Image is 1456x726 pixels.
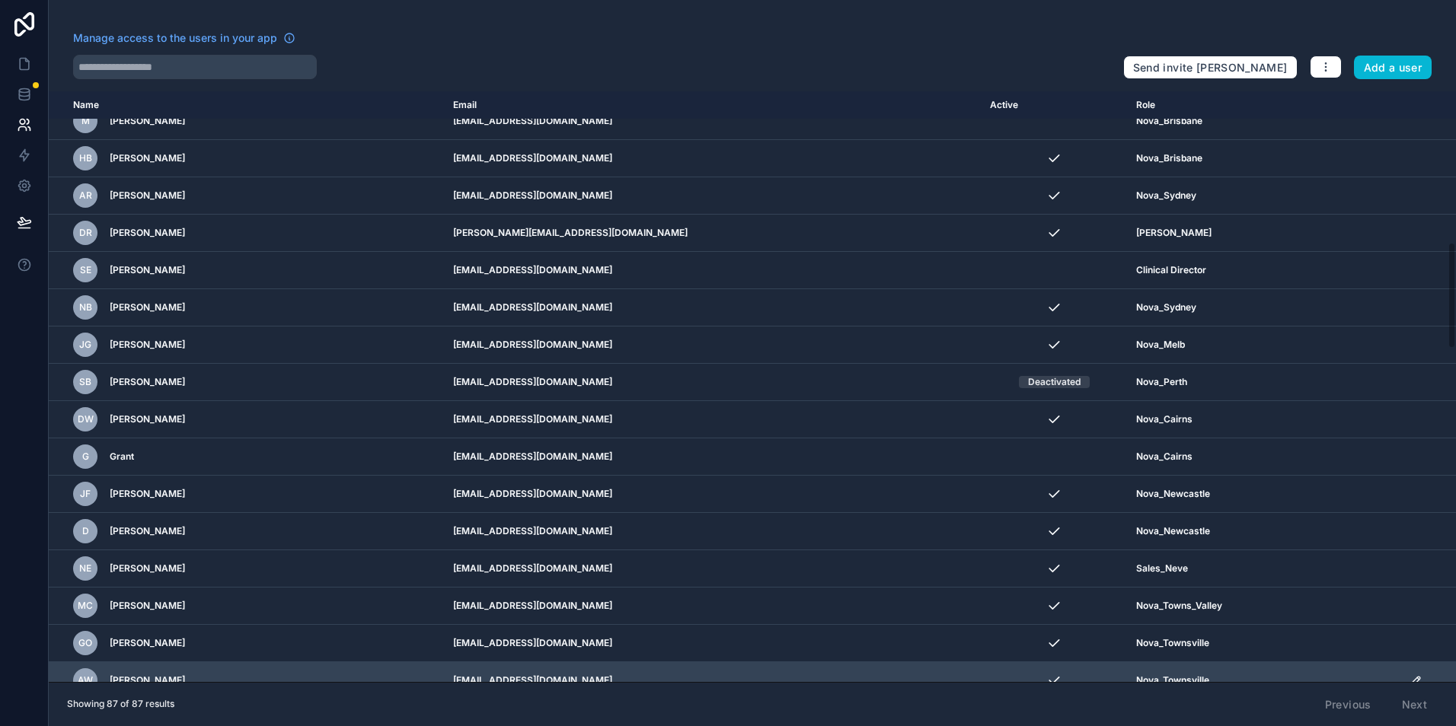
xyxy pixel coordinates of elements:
span: [PERSON_NAME] [110,339,185,351]
th: Active [981,91,1127,119]
span: [PERSON_NAME] [110,525,185,537]
span: Nova_Brisbane [1136,152,1202,164]
span: [PERSON_NAME] [110,376,185,388]
span: Sales_Neve [1136,562,1188,575]
span: GO [78,637,92,649]
span: [PERSON_NAME] [110,562,185,575]
span: DR [79,227,92,239]
td: [EMAIL_ADDRESS][DOMAIN_NAME] [444,252,981,289]
span: [PERSON_NAME] [110,637,185,649]
span: [PERSON_NAME] [110,152,185,164]
td: [PERSON_NAME][EMAIL_ADDRESS][DOMAIN_NAME] [444,215,981,252]
span: G [82,451,89,463]
span: NB [79,301,92,314]
span: M [81,115,90,127]
span: JF [80,488,91,500]
th: Role [1127,91,1401,119]
span: Nova_Sydney [1136,189,1196,202]
span: Showing 87 of 87 results [67,698,174,710]
span: JG [79,339,91,351]
td: [EMAIL_ADDRESS][DOMAIN_NAME] [444,625,981,662]
td: [EMAIL_ADDRESS][DOMAIN_NAME] [444,177,981,215]
span: [PERSON_NAME] [110,674,185,686]
td: [EMAIL_ADDRESS][DOMAIN_NAME] [444,513,981,550]
span: Nova_Townsville [1136,637,1209,649]
td: [EMAIL_ADDRESS][DOMAIN_NAME] [444,326,981,364]
span: Clinical Director [1136,264,1206,276]
span: AW [78,674,93,686]
span: Nova_Newcastle [1136,488,1210,500]
span: SE [80,264,91,276]
span: Nova_Towns_Valley [1136,600,1222,612]
span: Nova_Cairns [1136,451,1193,463]
td: [EMAIL_ADDRESS][DOMAIN_NAME] [444,550,981,587]
span: [PERSON_NAME] [110,301,185,314]
span: Nova_Perth [1136,376,1187,388]
td: [EMAIL_ADDRESS][DOMAIN_NAME] [444,438,981,476]
span: Nova_Townsville [1136,674,1209,686]
span: [PERSON_NAME] [110,413,185,425]
th: Name [49,91,444,119]
span: Grant [110,451,134,463]
span: HB [79,152,92,164]
td: [EMAIL_ADDRESS][DOMAIN_NAME] [444,587,981,625]
button: Add a user [1354,56,1432,80]
div: scrollable content [49,91,1456,682]
span: D [82,525,89,537]
span: [PERSON_NAME] [110,488,185,500]
a: Manage access to the users in your app [73,30,295,46]
td: [EMAIL_ADDRESS][DOMAIN_NAME] [444,401,981,438]
span: Nova_Newcastle [1136,525,1210,537]
span: [PERSON_NAME] [110,189,185,202]
span: SB [79,376,91,388]
span: [PERSON_NAME] [110,227,185,239]
span: AR [79,189,92,202]
span: Nova_Brisbane [1136,115,1202,127]
td: [EMAIL_ADDRESS][DOMAIN_NAME] [444,289,981,326]
span: [PERSON_NAME] [110,600,185,612]
span: DW [78,413,94,425]
span: [PERSON_NAME] [1136,227,1212,239]
span: Manage access to the users in your app [73,30,277,46]
th: Email [444,91,981,119]
span: [PERSON_NAME] [110,264,185,276]
span: Nova_Melb [1136,339,1185,351]
td: [EMAIL_ADDRESS][DOMAIN_NAME] [444,103,981,140]
div: Deactivated [1028,376,1081,388]
span: NE [79,562,91,575]
td: [EMAIL_ADDRESS][DOMAIN_NAME] [444,140,981,177]
button: Send invite [PERSON_NAME] [1123,56,1298,80]
span: MC [78,600,93,612]
td: [EMAIL_ADDRESS][DOMAIN_NAME] [444,662,981,699]
span: Nova_Sydney [1136,301,1196,314]
span: Nova_Cairns [1136,413,1193,425]
td: [EMAIL_ADDRESS][DOMAIN_NAME] [444,476,981,513]
span: [PERSON_NAME] [110,115,185,127]
td: [EMAIL_ADDRESS][DOMAIN_NAME] [444,364,981,401]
